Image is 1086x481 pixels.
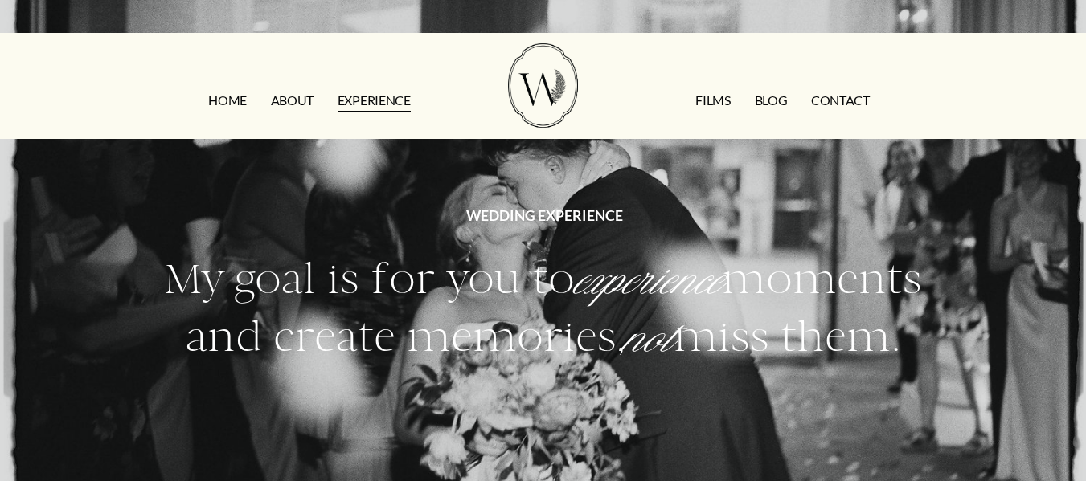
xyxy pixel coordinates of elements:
em: experience [575,255,722,308]
strong: WEDDING EXPERIENCE [466,207,623,224]
h2: My goal is for you to moments and create memories, miss them. [154,251,933,368]
em: not [625,312,674,365]
a: EXPERIENCE [338,88,411,113]
a: HOME [208,88,247,113]
a: ABOUT [271,88,314,113]
a: CONTACT [811,88,870,113]
a: Blog [755,88,788,113]
a: FILMS [695,88,730,113]
img: Wild Fern Weddings [508,43,577,128]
